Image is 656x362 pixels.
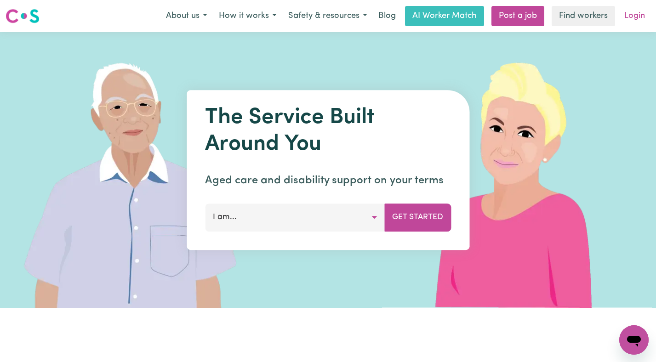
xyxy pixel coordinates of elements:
[384,204,451,231] button: Get Started
[160,6,213,26] button: About us
[619,325,649,355] iframe: Button to launch messaging window
[205,204,385,231] button: I am...
[373,6,401,26] a: Blog
[619,6,650,26] a: Login
[282,6,373,26] button: Safety & resources
[213,6,282,26] button: How it works
[552,6,615,26] a: Find workers
[205,105,451,158] h1: The Service Built Around You
[491,6,544,26] a: Post a job
[205,172,451,189] p: Aged care and disability support on your terms
[405,6,484,26] a: AI Worker Match
[6,6,40,27] a: Careseekers logo
[6,8,40,24] img: Careseekers logo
